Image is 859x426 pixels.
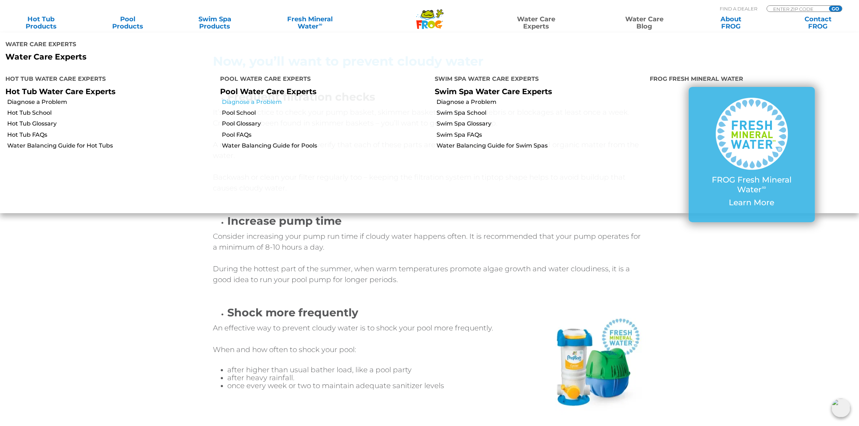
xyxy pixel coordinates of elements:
a: Water Balancing Guide for Swim Spas [437,142,644,150]
p: When and how often to shock your pool: [213,344,502,355]
sup: ∞ [762,184,766,191]
sup: ∞ [319,21,323,27]
a: Water Balancing Guide for Pools [222,142,429,150]
p: Learn More [703,198,801,207]
input: GO [829,6,842,12]
h4: Hot Tub Water Care Experts [5,73,209,87]
a: Hot Tub School [7,109,215,117]
img: FROG Products for Pools [538,307,646,415]
a: Pool School [222,109,429,117]
a: FROG Fresh Mineral Water∞ Learn More [703,98,801,211]
a: Fresh MineralWater∞ [268,16,352,30]
li: once every week or two to maintain adequate sanitizer levels [228,382,502,390]
a: Swim Spa School [437,109,644,117]
a: Pool FAQs [222,131,429,139]
p: Consider increasing your pump run time if cloudy water happens often. It is recommended that your... [213,231,646,252]
a: PoolProducts [94,16,162,30]
a: Water CareBlog [610,16,678,30]
a: Pool Water Care Experts [220,87,316,96]
a: Hot Tub FAQs [7,131,215,139]
a: Pool Glossary [222,120,429,128]
p: An effective way to prevent cloudy water is to shock your pool more frequently. [213,322,502,333]
a: Swim Spa Water Care Experts [435,87,552,96]
a: Swim SpaProducts [181,16,249,30]
a: ContactFROG [784,16,852,30]
li: after heavy rainfall. [228,374,502,382]
a: Hot Tub Water Care Experts [5,87,115,96]
a: Water CareExperts [481,16,591,30]
a: Hot Tub Glossary [7,120,215,128]
img: openIcon [832,399,850,417]
a: Swim Spa Glossary [437,120,644,128]
h4: Pool Water Care Experts [220,73,424,87]
li: after higher than usual bather load, like a pool party [228,366,502,374]
p: Find A Dealer [720,5,757,12]
p: During the hottest part of the summer, when warm temperatures promote algae growth and water clou... [213,263,646,285]
input: Zip Code Form [772,6,821,12]
a: Diagnose a Problem [437,98,644,106]
a: Diagnose a Problem [7,98,215,106]
p: Water Care Experts [5,52,424,62]
h4: Swim Spa Water Care Experts [435,73,639,87]
h4: Water Care Experts [5,38,424,52]
p: FROG Fresh Mineral Water [703,175,801,194]
h4: FROG Fresh Mineral Water [650,73,854,87]
a: Water Balancing Guide for Hot Tubs [7,142,215,150]
h1: Shock more frequently [228,307,502,319]
a: Swim Spa FAQs [437,131,644,139]
a: AboutFROG [697,16,765,30]
h1: Increase pump time [228,215,646,227]
a: Hot TubProducts [7,16,75,30]
a: Diagnose a Problem [222,98,429,106]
